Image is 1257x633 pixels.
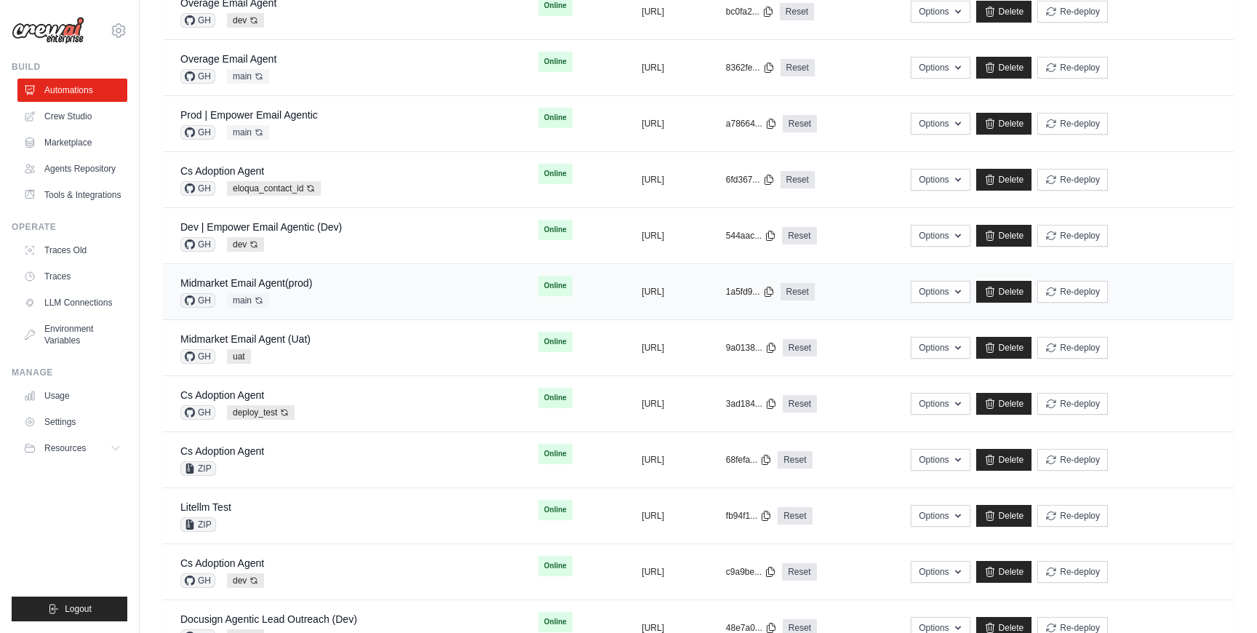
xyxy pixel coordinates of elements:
button: Re-deploy [1037,1,1108,23]
span: GH [180,181,215,196]
span: GH [180,69,215,84]
button: Re-deploy [1037,561,1108,583]
a: Reset [781,171,815,188]
span: dev [227,237,264,252]
button: Options [911,505,970,527]
a: Usage [17,384,127,407]
a: Midmarket Email Agent(prod) [180,277,312,289]
span: Online [538,612,572,632]
button: Re-deploy [1037,57,1108,79]
span: GH [180,349,215,364]
button: 6fd367... [726,174,775,186]
a: Cs Adoption Agent [180,389,264,401]
span: ZIP [180,461,216,476]
a: Reset [782,563,816,581]
a: Tools & Integrations [17,183,127,207]
button: fb94f1... [726,510,772,522]
a: Marketplace [17,131,127,154]
span: Online [538,444,572,464]
a: Reset [781,59,815,76]
img: Logo [12,17,84,44]
button: Options [911,449,970,471]
button: 8362fe... [726,62,775,73]
span: main [227,69,269,84]
button: Re-deploy [1037,505,1108,527]
span: GH [180,13,215,28]
a: Reset [783,339,817,357]
span: Online [538,108,572,128]
span: GH [180,573,215,588]
span: main [227,125,269,140]
span: eloqua_contact_id [227,181,321,196]
a: Delete [976,505,1032,527]
a: Traces Old [17,239,127,262]
button: Re-deploy [1037,449,1108,471]
span: Online [538,556,572,576]
a: Delete [976,225,1032,247]
button: 3ad184... [726,398,777,410]
button: Options [911,113,970,135]
a: Delete [976,337,1032,359]
button: bc0fa2... [726,6,774,17]
span: main [227,293,269,308]
a: Automations [17,79,127,102]
a: Cs Adoption Agent [180,557,264,569]
button: Options [911,1,970,23]
span: dev [227,13,264,28]
a: Delete [976,449,1032,471]
a: Delete [976,281,1032,303]
a: Midmarket Email Agent (Uat) [180,333,311,345]
a: Delete [976,393,1032,415]
a: Traces [17,265,127,288]
button: Options [911,169,970,191]
span: Resources [44,442,86,454]
span: Online [538,388,572,408]
a: Litellm Test [180,501,231,513]
a: Overage Email Agent [180,53,276,65]
a: Crew Studio [17,105,127,128]
span: deploy_test [227,405,295,420]
span: Online [538,52,572,72]
a: Reset [780,3,814,20]
div: Build [12,61,127,73]
button: Re-deploy [1037,337,1108,359]
a: Settings [17,410,127,434]
a: Cs Adoption Agent [180,165,264,177]
a: Delete [976,1,1032,23]
span: GH [180,293,215,308]
span: Online [538,220,572,240]
button: 68fefa... [726,454,772,466]
span: dev [227,573,264,588]
span: ZIP [180,517,216,532]
button: Re-deploy [1037,225,1108,247]
button: Logout [12,597,127,621]
button: Re-deploy [1037,393,1108,415]
a: Reset [783,115,817,132]
a: Reset [778,451,812,469]
button: Resources [17,437,127,460]
span: Online [538,276,572,296]
span: Online [538,332,572,352]
button: Options [911,337,970,359]
a: Delete [976,57,1032,79]
a: Delete [976,561,1032,583]
a: Reset [782,227,816,244]
span: GH [180,405,215,420]
button: Re-deploy [1037,169,1108,191]
a: LLM Connections [17,291,127,314]
span: uat [227,349,251,364]
button: Options [911,393,970,415]
div: Manage [12,367,127,378]
a: Reset [781,283,815,300]
button: Options [911,57,970,79]
span: Online [538,500,572,520]
a: Dev | Empower Email Agentic (Dev) [180,221,342,233]
button: Re-deploy [1037,113,1108,135]
div: Operate [12,221,127,233]
span: GH [180,237,215,252]
span: Logout [65,603,92,615]
button: Re-deploy [1037,281,1108,303]
span: Online [538,164,572,184]
a: Environment Variables [17,317,127,352]
button: 544aac... [726,230,776,242]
